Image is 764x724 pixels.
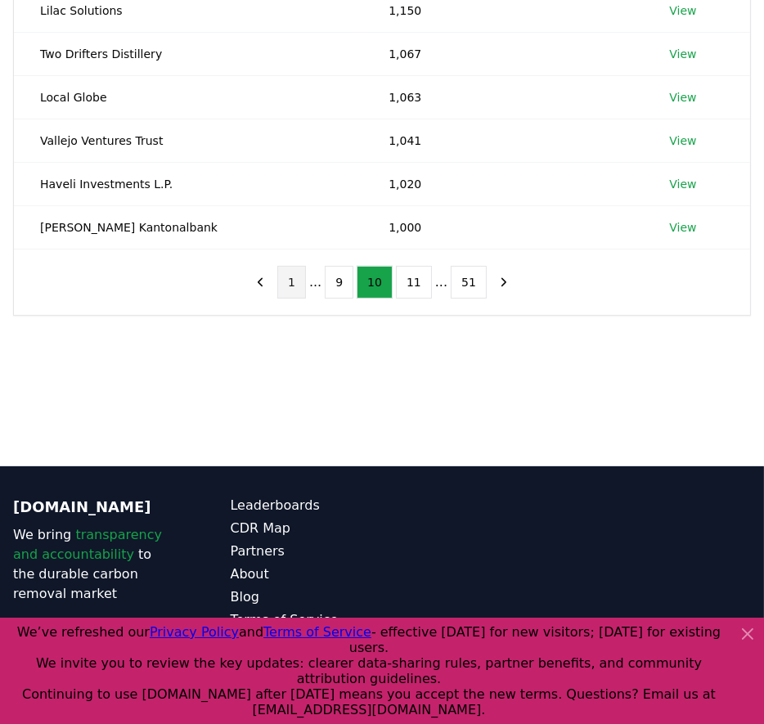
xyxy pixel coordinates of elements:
[357,266,393,299] button: 10
[362,75,643,119] td: 1,063
[669,46,696,62] a: View
[309,272,321,292] li: ...
[14,32,362,75] td: Two Drifters Distillery
[396,266,432,299] button: 11
[362,162,643,205] td: 1,020
[669,89,696,106] a: View
[669,2,696,19] a: View
[669,133,696,149] a: View
[13,496,165,519] p: [DOMAIN_NAME]
[362,119,643,162] td: 1,041
[277,266,306,299] button: 1
[669,176,696,192] a: View
[435,272,447,292] li: ...
[231,542,383,561] a: Partners
[14,162,362,205] td: Haveli Investments L.P.
[362,32,643,75] td: 1,067
[490,266,518,299] button: next page
[231,496,383,515] a: Leaderboards
[231,519,383,538] a: CDR Map
[13,527,162,562] span: transparency and accountability
[325,266,353,299] button: 9
[246,266,274,299] button: previous page
[669,219,696,236] a: View
[362,205,643,249] td: 1,000
[451,266,487,299] button: 51
[231,587,383,607] a: Blog
[14,75,362,119] td: Local Globe
[231,564,383,584] a: About
[14,205,362,249] td: [PERSON_NAME] Kantonalbank
[231,610,383,630] a: Terms of Service
[13,525,165,604] p: We bring to the durable carbon removal market
[14,119,362,162] td: Vallejo Ventures Trust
